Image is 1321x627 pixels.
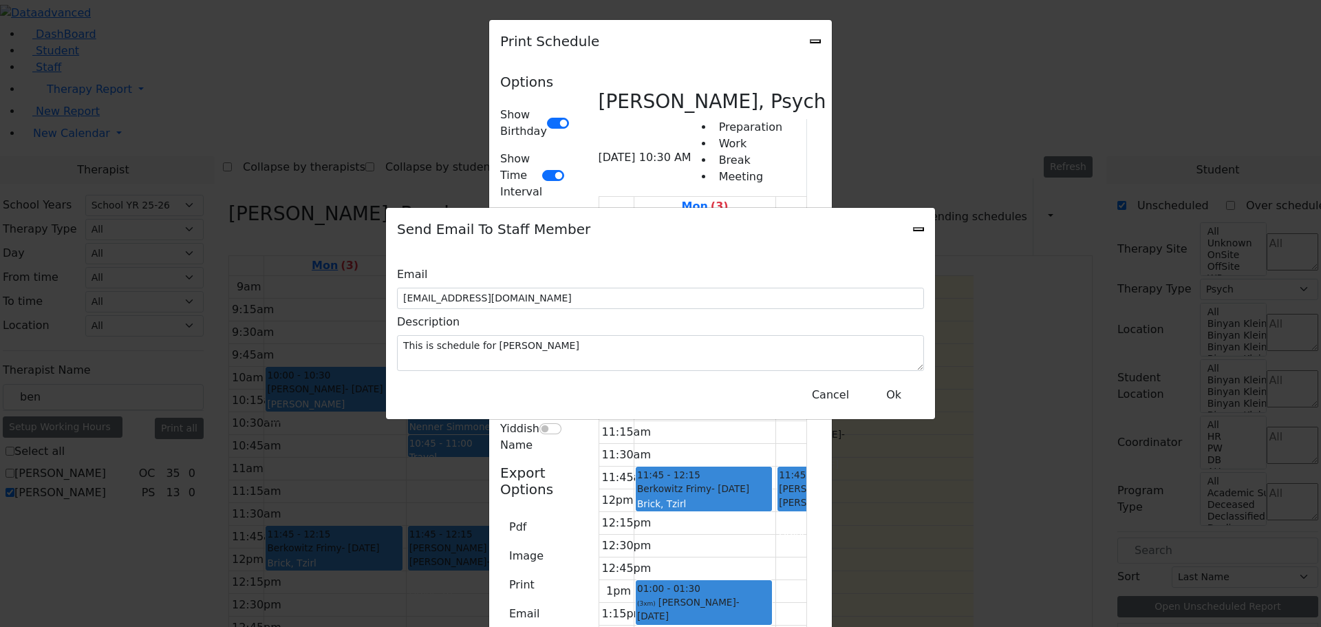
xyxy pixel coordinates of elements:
[913,227,924,231] button: Close
[397,219,590,240] h5: Send Email To Staff Member
[869,382,919,408] button: Close
[397,262,427,288] label: Email
[397,309,460,335] label: Description
[803,382,858,408] button: Close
